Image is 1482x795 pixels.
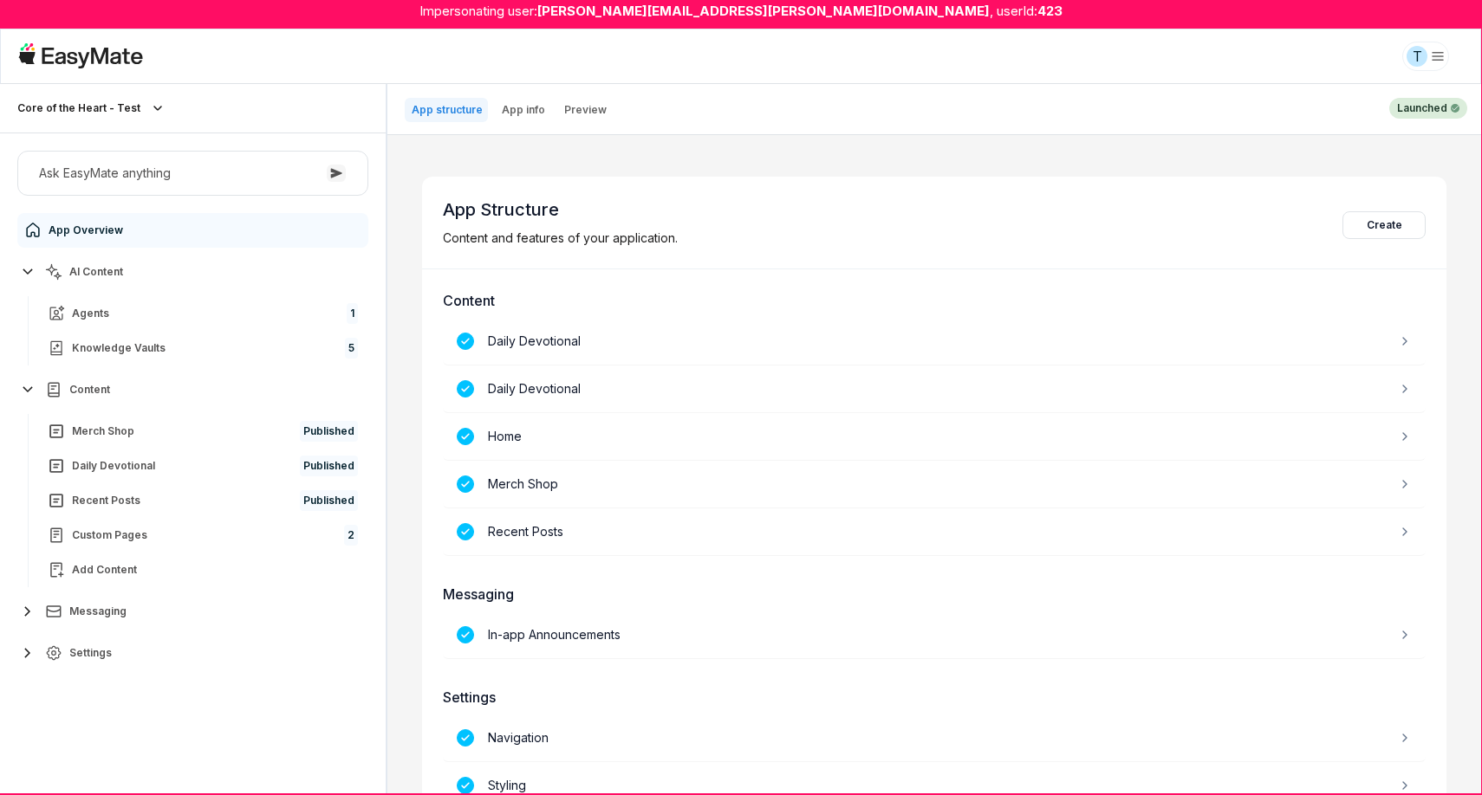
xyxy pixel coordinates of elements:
[17,372,368,407] button: Content
[1407,46,1427,67] div: T
[443,413,1426,461] a: Home
[443,611,1426,659] a: In-app Announcements
[17,151,368,196] button: Ask EasyMate anything
[17,636,368,670] button: Settings
[69,383,110,397] span: Content
[488,379,581,398] p: Daily Devotional
[344,525,358,546] span: 2
[443,365,1426,413] a: Daily Devotional
[72,494,140,507] span: Recent Posts
[412,103,483,117] p: App structure
[488,427,522,446] p: Home
[17,594,368,629] button: Messaging
[41,414,365,449] a: Merch ShopPublished
[488,776,526,795] p: Styling
[443,229,678,248] p: Content and features of your application.
[49,223,123,237] span: App Overview
[72,563,137,577] span: Add Content
[443,197,678,222] p: App Structure
[17,213,368,248] a: App Overview
[443,584,1426,604] h3: Messaging
[41,296,365,331] a: Agents1
[564,103,607,117] p: Preview
[443,508,1426,556] a: Recent Posts
[488,728,549,747] p: Navigation
[17,98,168,119] button: Core of the Heart - Test
[72,528,147,542] span: Custom Pages
[488,475,558,494] p: Merch Shop
[41,518,365,553] a: Custom Pages2
[502,103,545,117] p: App info
[443,318,1426,365] a: Daily Devotional
[488,332,581,351] p: Daily Devotional
[41,449,365,483] a: Daily DevotionalPublished
[17,255,368,289] button: AI Content
[72,424,134,438] span: Merch Shop
[347,303,358,324] span: 1
[1342,211,1426,239] button: Create
[300,421,358,442] span: Published
[69,265,123,279] span: AI Content
[443,461,1426,508] a: Merch Shop
[41,331,365,365] a: Knowledge Vaults5
[488,625,621,644] p: In-app Announcements
[17,101,140,115] p: Core of the Heart - Test
[537,2,990,22] strong: [PERSON_NAME][EMAIL_ADDRESS][PERSON_NAME][DOMAIN_NAME]
[69,646,112,660] span: Settings
[1397,100,1447,116] p: Launched
[345,338,358,359] span: 5
[72,307,109,320] span: Agents
[443,290,1426,311] h3: Content
[72,341,166,355] span: Knowledge Vaults
[1037,2,1063,22] strong: 423
[443,714,1426,762] a: Navigation
[488,522,563,541] p: Recent Posts
[69,604,127,618] span: Messaging
[300,456,358,476] span: Published
[443,687,1426,708] h3: Settings
[300,490,358,511] span: Published
[41,483,365,518] a: Recent PostsPublished
[72,459,155,473] span: Daily Devotional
